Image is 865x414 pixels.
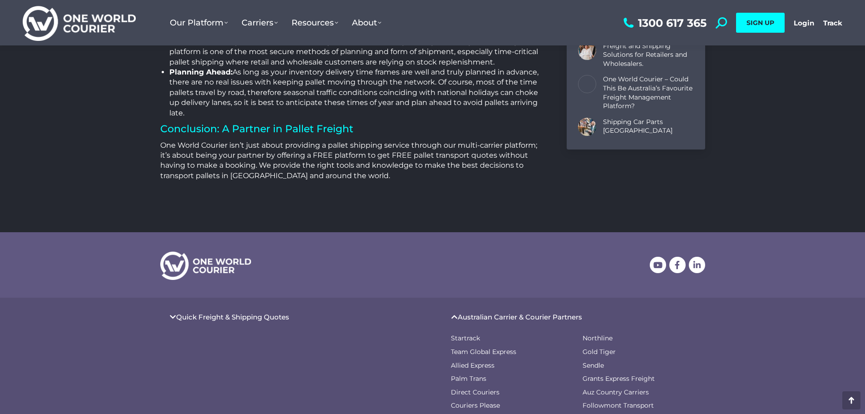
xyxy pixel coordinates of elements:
span: Palm Trans [451,374,486,384]
span: Carriers [242,18,278,28]
a: Allied Express [451,361,573,370]
a: Gold Tiger [583,348,696,357]
a: Post image [578,75,596,93]
a: Team Global Express [451,348,573,357]
a: Track [823,19,842,27]
p: One World Courier isn’t just about providing a pallet shipping service through our multi-carrier ... [160,140,544,181]
span: Allied Express [451,361,494,370]
span: Followmont Transport [583,401,654,410]
span: Gold Tiger [583,348,616,357]
a: 1300 617 365 [621,17,707,29]
h2: Conclusion: A Partner in Pallet Freight [160,123,544,136]
a: SIGN UP [736,13,785,33]
li: As long as your inventory delivery time frames are well and truly planned in advance, there are n... [169,67,544,118]
a: Post image [578,118,596,136]
a: Couriers Please [451,401,573,410]
span: Direct Couriers [451,388,499,397]
li: The time of year can affect shipping costs and availability, so it’s best to use a pallet freight... [169,26,544,67]
span: Grants Express Freight [583,374,655,384]
a: Quick Freight & Shipping Quotes [176,314,289,320]
img: One World Courier [23,5,136,41]
a: Login [794,19,814,27]
span: Sendle [583,361,604,370]
a: Palm Trans [451,374,573,384]
a: Our Platform [163,9,235,37]
a: Direct Couriers [451,388,573,397]
a: Followmont Transport [583,401,696,410]
a: Post image [578,42,596,60]
span: Team Global Express [451,348,516,357]
a: Grants Express Freight [583,374,696,384]
span: Our Platform [170,18,228,28]
a: Northline [583,334,696,343]
a: Australian Carrier & Courier Partners [458,314,582,320]
a: One World Courier – Could This Be Australia’s Favourite Freight Management Platform? [603,75,694,110]
span: Couriers Please [451,401,500,410]
strong: Planning Ahead: [169,68,232,76]
span: Northline [583,334,613,343]
a: Freight and Shipping Solutions for Retailers and Wholesalers. [603,42,694,69]
a: Startrack [451,334,573,343]
a: Shipping Car Parts [GEOGRAPHIC_DATA] [603,118,694,135]
a: Carriers [235,9,285,37]
span: Startrack [451,334,480,343]
a: Resources [285,9,345,37]
a: About [345,9,388,37]
span: Resources [292,18,338,28]
a: Sendle [583,361,696,370]
span: About [352,18,381,28]
span: Auz Country Carriers [583,388,649,397]
span: SIGN UP [746,19,774,27]
a: Auz Country Carriers [583,388,696,397]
